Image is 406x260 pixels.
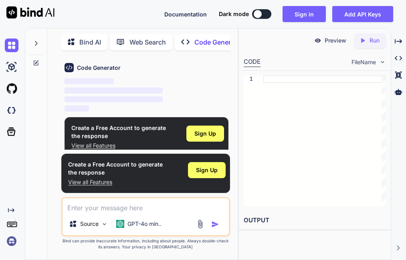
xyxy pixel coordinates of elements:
img: attachment [196,219,205,229]
span: Documentation [164,11,207,18]
p: View all Features [71,142,166,150]
img: darkCloudIdeIcon [5,104,18,117]
span: ‌ [65,78,114,84]
p: Bind can provide inaccurate information, including about people. Always double-check its answers.... [61,238,230,250]
img: Pick Models [101,221,108,227]
span: Sign Up [196,166,218,174]
img: ai-studio [5,60,18,74]
p: Code Generator [194,37,243,47]
span: Dark mode [219,10,249,18]
img: chevron down [379,59,386,65]
p: Source [80,220,99,228]
span: Sign Up [194,130,216,138]
p: GPT-4o min.. [127,220,162,228]
span: ‌ [65,87,163,93]
span: FileName [351,58,376,66]
h1: Create a Free Account to generate the response [68,160,163,177]
p: Preview [325,37,346,45]
div: 1 [244,75,253,83]
span: ‌ [65,106,89,112]
img: chat [5,39,18,52]
p: View all Features [68,178,163,186]
p: Bind AI [79,37,101,47]
h1: Create a Free Account to generate the response [71,124,166,140]
span: ‌ [65,96,163,102]
h6: Code Generator [77,64,121,72]
img: githubLight [5,82,18,95]
img: icon [211,220,219,228]
img: GPT-4o mini [116,220,124,228]
div: CODE [244,57,261,67]
img: signin [5,234,18,248]
p: Web Search [129,37,166,47]
p: Run [370,37,380,45]
button: Sign in [283,6,326,22]
img: Bind AI [6,6,55,18]
h2: OUTPUT [239,211,390,230]
button: Documentation [164,10,207,18]
button: Add API Keys [332,6,393,22]
img: preview [314,37,321,44]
